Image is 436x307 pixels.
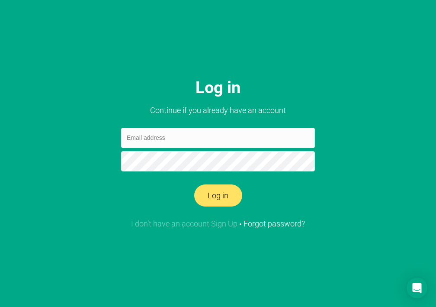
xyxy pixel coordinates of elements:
[407,278,427,298] div: Open Intercom Messenger
[121,128,315,148] input: Email address
[196,78,240,98] h1: Log in
[240,221,242,228] span: •
[131,219,237,228] a: I don’t have an account Sign Up
[244,219,305,228] a: Forgot password?
[194,184,242,207] button: Log in
[145,106,291,115] h2: Continue if you already have an account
